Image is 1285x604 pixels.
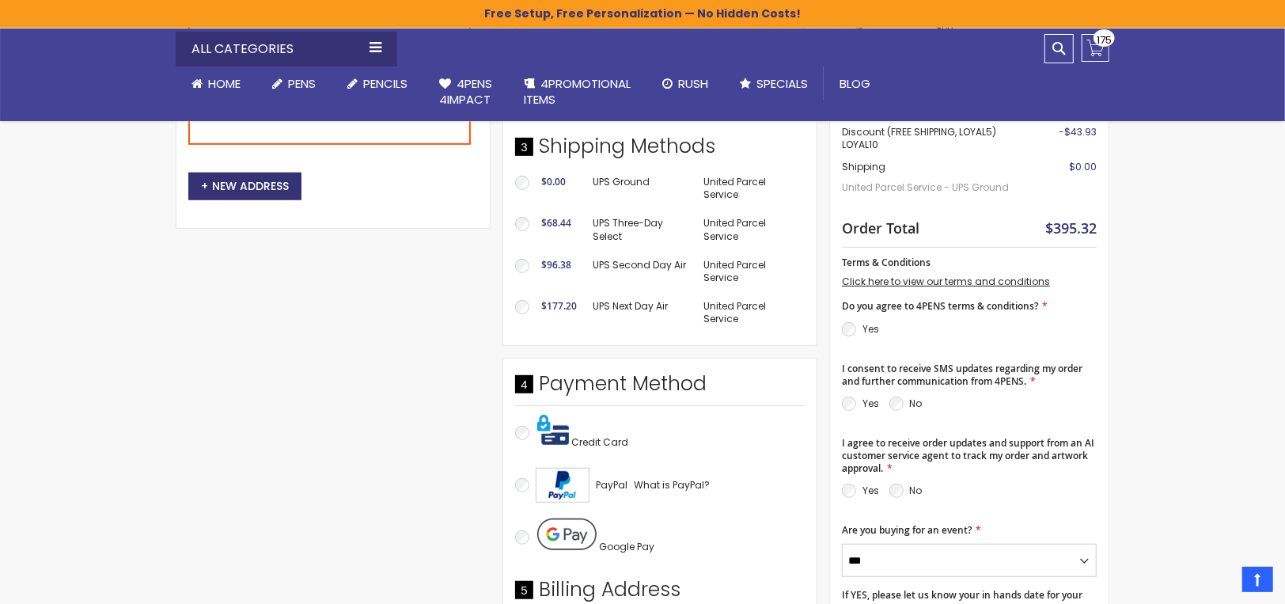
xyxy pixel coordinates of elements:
[176,32,397,66] div: All Categories
[646,66,724,101] a: Rush
[585,209,696,250] td: UPS Three-Day Select
[537,519,597,550] img: Pay with Google Pay
[696,209,805,250] td: United Parcel Service
[634,478,710,492] span: What is PayPal?
[536,468,589,503] img: Acceptance Mark
[256,66,332,101] a: Pens
[634,476,710,495] a: What is PayPal?
[910,397,923,410] label: No
[862,322,879,336] label: Yes
[515,133,805,168] div: Shipping Methods
[541,216,571,230] span: $68.44
[842,362,1082,388] span: I consent to receive SMS updates regarding my order and further communication from 4PENS.
[724,66,824,101] a: Specials
[541,299,577,313] span: $177.20
[862,484,879,497] label: Yes
[862,397,879,410] label: Yes
[585,292,696,333] td: UPS Next Day Air
[840,75,870,92] span: Blog
[1045,218,1097,237] span: $395.32
[842,125,996,139] span: Discount (FREE SHIPPING, LOYAL5)
[842,216,919,237] strong: Order Total
[599,540,654,553] span: Google Pay
[208,75,241,92] span: Home
[696,168,805,209] td: United Parcel Service
[515,370,805,405] div: Payment Method
[363,75,407,92] span: Pencils
[541,175,566,188] span: $0.00
[842,299,1038,313] span: Do you agree to 4PENS terms & conditions?
[176,66,256,101] a: Home
[842,138,878,151] span: LOYAL10
[188,173,301,200] button: New Address
[1082,34,1109,62] a: 175
[1097,32,1112,47] span: 175
[696,292,805,333] td: United Parcel Service
[842,173,1023,202] span: United Parcel Service - UPS Ground
[1069,160,1097,173] span: $0.00
[596,478,627,492] span: PayPal
[910,484,923,497] label: No
[678,75,708,92] span: Rush
[842,256,931,269] span: Terms & Conditions
[824,66,886,101] a: Blog
[537,414,569,446] img: Pay with credit card
[756,75,808,92] span: Specials
[842,160,885,173] span: Shipping
[842,523,972,537] span: Are you buying for an event?
[439,75,492,108] span: 4Pens 4impact
[842,436,1094,475] span: I agree to receive order updates and support from an AI customer service agent to track my order ...
[541,258,571,272] span: $96.38
[288,75,316,92] span: Pens
[585,168,696,209] td: UPS Ground
[332,66,423,101] a: Pencils
[585,251,696,292] td: UPS Second Day Air
[1242,567,1273,592] a: Top
[201,178,289,194] span: New Address
[696,251,805,292] td: United Parcel Service
[571,435,628,449] span: Credit Card
[1059,125,1097,139] span: -$43.93
[423,66,508,118] a: 4Pens4impact
[508,66,646,118] a: 4PROMOTIONALITEMS
[206,108,279,123] a: 4088278484
[842,275,1050,288] a: Click here to view our terms and conditions
[524,75,631,108] span: 4PROMOTIONAL ITEMS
